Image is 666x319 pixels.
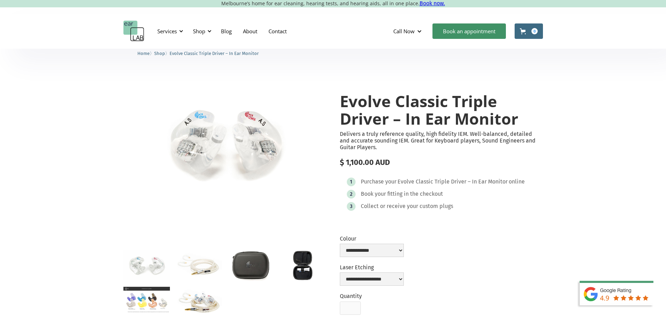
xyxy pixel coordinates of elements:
div: Evolve Classic Triple Driver – In Ear Monitor [398,178,508,185]
div: online [509,178,525,185]
div: Call Now [393,28,415,35]
div: $ 1,100.00 AUD [340,158,543,167]
div: Book your fitting in the checkout [361,190,443,197]
span: Home [137,51,150,56]
label: Colour [340,235,404,242]
li: 〉 [137,50,154,57]
span: Shop [154,51,165,56]
label: Quantity [340,293,362,299]
div: Shop [189,21,214,42]
div: Services [157,28,177,35]
div: 1 [350,179,352,185]
a: Home [137,50,150,56]
a: Contact [263,21,292,41]
a: open lightbox [176,287,222,316]
a: Shop [154,50,165,56]
a: open lightbox [176,250,222,279]
a: open lightbox [228,250,274,281]
div: 3 [350,204,352,209]
span: Evolve Classic Triple Driver – In Ear Monitor [170,51,259,56]
li: 〉 [154,50,170,57]
p: Delivers a truly reference quality, high fidelity IEM. Well-balanced, detailed and accurate sound... [340,131,543,151]
img: Evolve Classic Triple Driver – In Ear Monitor [123,78,327,206]
label: Laser Etching [340,264,404,271]
a: About [237,21,263,41]
a: Open cart [515,23,543,39]
a: Evolve Classic Triple Driver – In Ear Monitor [170,50,259,56]
h1: Evolve Classic Triple Driver – In Ear Monitor [340,92,543,127]
div: 2 [350,192,352,197]
a: open lightbox [123,78,327,206]
a: open lightbox [123,287,170,313]
div: 0 [531,28,538,34]
a: Book an appointment [432,23,506,39]
a: open lightbox [123,250,170,280]
a: Blog [215,21,237,41]
div: Collect or receive your custom plugs [361,203,453,210]
a: home [123,21,144,42]
div: Purchase your [361,178,396,185]
div: Services [153,21,185,42]
div: Call Now [388,21,429,42]
a: open lightbox [280,250,326,281]
div: Shop [193,28,205,35]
